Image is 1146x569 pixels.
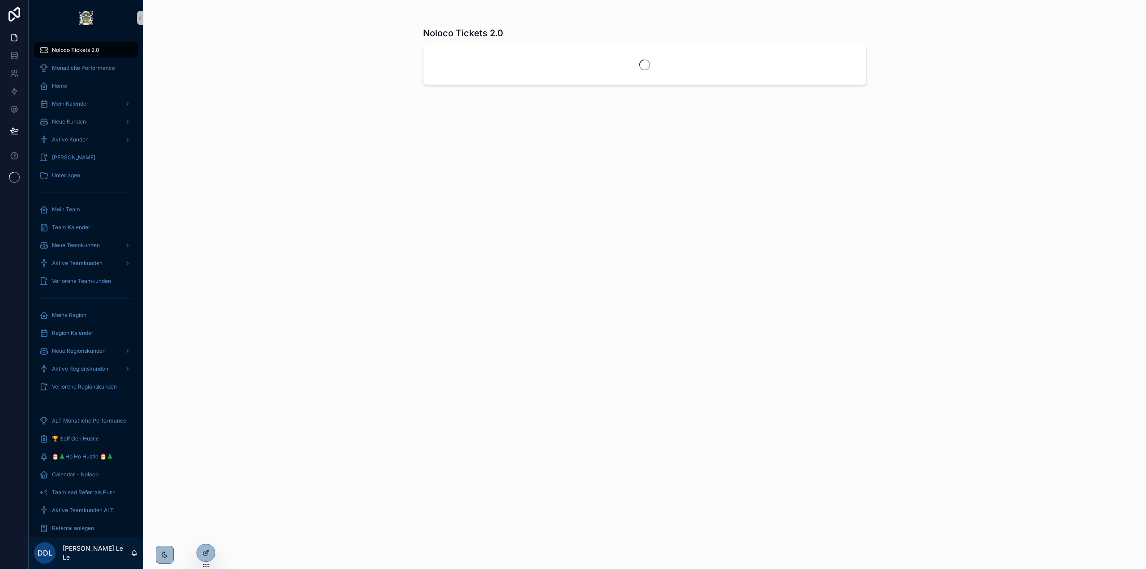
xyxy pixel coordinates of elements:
[34,325,138,341] a: Region Kalender
[52,64,115,72] span: Monatliche Performance
[34,42,138,58] a: Noloco Tickets 2.0
[34,237,138,253] a: Neue Teamkunden
[52,471,98,478] span: Calendar - Noloco
[34,78,138,94] a: Home
[34,60,138,76] a: Monatliche Performance
[52,383,117,390] span: Verlorene Regionskunden
[52,172,80,179] span: Unterlagen
[34,343,138,359] a: Neue Regionskunden
[34,484,138,501] a: Teamlead Referrals Push
[38,548,52,558] span: DDL
[34,201,138,218] a: Mein Team
[52,489,115,496] span: Teamlead Referrals Push
[34,273,138,289] a: Verlorene Teamkunden
[34,379,138,395] a: Verlorene Regionskunden
[63,544,131,562] p: [PERSON_NAME] Le Le
[34,520,138,536] a: Referral anlegen
[52,47,99,54] span: Noloco Tickets 2.0
[52,206,80,213] span: Mein Team
[34,96,138,112] a: Mein Kalender
[52,312,86,319] span: Meine Region
[52,136,89,143] span: Aktive Kunden
[52,242,100,249] span: Neue Teamkunden
[34,150,138,166] a: [PERSON_NAME]
[34,307,138,323] a: Meine Region
[52,365,108,372] span: Aktive Regionskunden
[423,27,503,39] h1: Noloco Tickets 2.0
[34,466,138,483] a: Calendar - Noloco
[52,347,106,355] span: Neue Regionskunden
[52,118,86,125] span: Neue Kunden
[52,224,90,231] span: Team Kalender
[34,502,138,518] a: Aktive Teamkunden ALT
[29,36,143,537] div: scrollable content
[52,100,89,107] span: Mein Kalender
[52,453,113,460] span: 🎅🎄Ho Ho Hustle 🎅🎄
[34,132,138,148] a: Aktive Kunden
[52,82,67,90] span: Home
[79,11,93,25] img: App logo
[52,329,94,337] span: Region Kalender
[52,417,126,424] span: ALT Monatliche Performance
[34,413,138,429] a: ALT Monatliche Performance
[34,167,138,184] a: Unterlagen
[34,449,138,465] a: 🎅🎄Ho Ho Hustle 🎅🎄
[34,114,138,130] a: Neue Kunden
[34,219,138,235] a: Team Kalender
[52,278,111,285] span: Verlorene Teamkunden
[34,431,138,447] a: 🏆 Self Gen Hustle
[34,255,138,271] a: Aktive Teamkunden
[52,435,99,442] span: 🏆 Self Gen Hustle
[52,260,103,267] span: Aktive Teamkunden
[52,507,114,514] span: Aktive Teamkunden ALT
[52,525,94,532] span: Referral anlegen
[52,154,95,161] span: [PERSON_NAME]
[34,361,138,377] a: Aktive Regionskunden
